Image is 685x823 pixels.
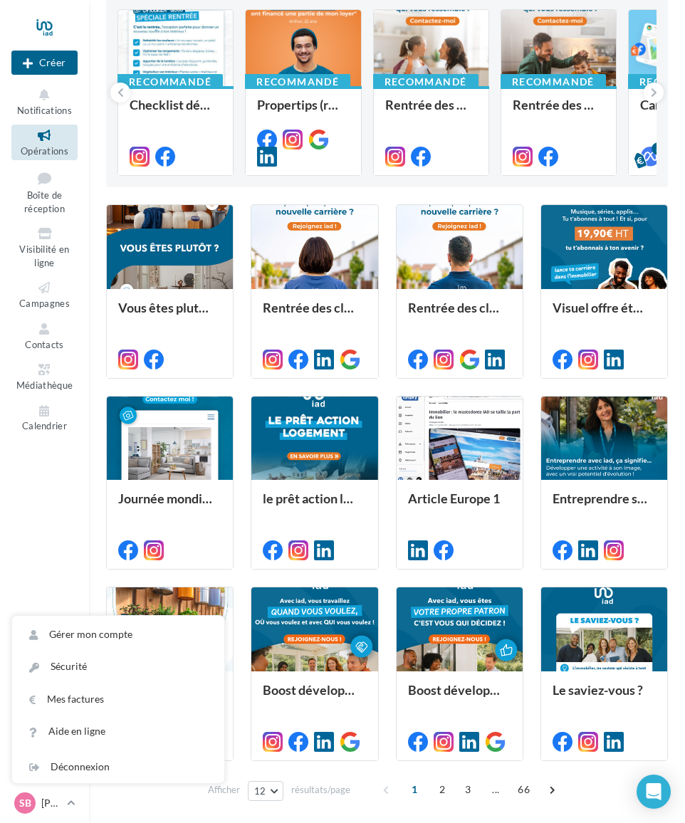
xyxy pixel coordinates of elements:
[553,683,656,711] div: Le saviez-vous ?
[408,491,511,520] div: Article Europe 1
[263,300,366,329] div: Rentrée des classes développement (conseillère)
[11,51,78,75] button: Créer
[254,785,266,797] span: 12
[385,98,477,126] div: Rentrée des classes (mère)
[118,300,221,329] div: Vous êtes plutôt ?
[12,619,224,651] a: Gérer mon compte
[12,651,224,683] a: Sécurité
[19,243,69,268] span: Visibilité en ligne
[484,778,507,801] span: ...
[11,51,78,75] div: Nouvelle campagne
[41,796,61,810] p: [PERSON_NAME]
[118,491,221,520] div: Journée mondiale de la photographie
[19,796,31,810] span: SB
[12,715,224,748] a: Aide en ligne
[248,781,284,801] button: 12
[245,74,350,90] div: Recommandé
[11,318,78,353] a: Contacts
[22,421,67,432] span: Calendrier
[11,359,78,394] a: Médiathèque
[208,783,240,797] span: Afficher
[553,300,656,329] div: Visuel offre étudiante N°4
[263,683,366,711] div: Boost développement n°2
[11,125,78,159] a: Opérations
[25,339,64,350] span: Contacts
[11,400,78,435] a: Calendrier
[501,74,606,90] div: Recommandé
[408,300,511,329] div: Rentrée des classes développement (conseiller)
[11,277,78,312] a: Campagnes
[403,778,426,801] span: 1
[408,683,511,711] div: Boost développement. n°3
[24,189,65,214] span: Boîte de réception
[373,74,479,90] div: Recommandé
[291,783,350,797] span: résultats/page
[263,491,366,520] div: le prêt action logement
[431,778,454,801] span: 2
[12,751,224,783] div: Déconnexion
[130,98,221,126] div: Checklist déco spécial rentrée
[21,145,68,157] span: Opérations
[11,84,78,119] button: Notifications
[513,98,605,126] div: Rentrée des classes (père)
[637,775,671,809] div: Open Intercom Messenger
[12,683,224,715] a: Mes factures
[512,778,535,801] span: 66
[117,74,223,90] div: Recommandé
[553,491,656,520] div: Entreprendre signifie
[652,142,664,155] div: 5
[11,790,78,817] a: SB [PERSON_NAME]
[17,105,72,116] span: Notifications
[456,778,479,801] span: 3
[11,223,78,271] a: Visibilité en ligne
[19,298,70,309] span: Campagnes
[16,379,73,391] span: Médiathèque
[11,166,78,218] a: Boîte de réception
[257,98,349,126] div: Propertips (rentrée)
